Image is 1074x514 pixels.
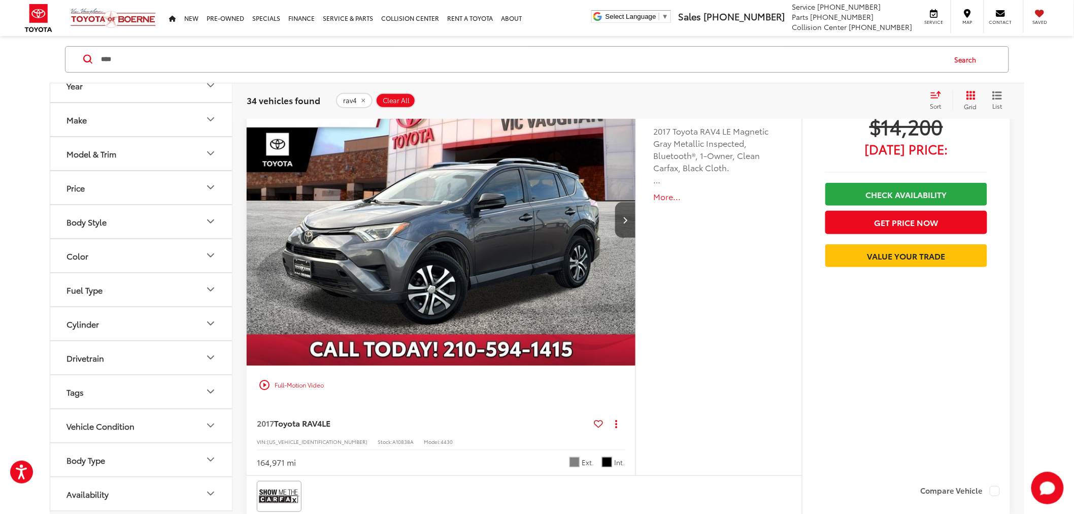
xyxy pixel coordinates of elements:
button: More... [654,191,784,203]
button: CylinderCylinder [50,307,233,340]
div: Make [205,114,217,126]
button: Get Price Now [825,211,987,234]
span: 2017 [257,417,274,429]
span: [PHONE_NUMBER] [703,10,785,23]
span: Parts [792,12,809,22]
div: Color [205,250,217,262]
span: [DATE] Price: [825,144,987,154]
span: Collision Center [792,22,847,32]
div: Drivetrain [66,353,104,363]
div: Cylinder [66,319,99,329]
span: Service [792,2,816,12]
a: Value Your Trade [825,244,987,267]
div: Body Style [66,217,107,227]
span: List [992,102,1002,110]
span: Toyota RAV4 [274,417,322,429]
div: Make [66,115,87,124]
div: Model & Trim [66,149,116,158]
div: Color [66,251,88,261]
div: 2017 Toyota RAV4 LE Magnetic Gray Metallic Inspected, Bluetooth®, 1-Owner, Clean Carfax, Black Cl... [654,125,784,186]
span: LE [322,417,330,429]
label: Compare Vehicle [920,486,1000,496]
a: 2017 Toyota RAV4 LE2017 Toyota RAV4 LE2017 Toyota RAV4 LE2017 Toyota RAV4 LE [246,74,636,366]
button: Grid View [953,90,985,111]
span: rav4 [343,97,357,105]
button: Next image [615,202,635,238]
button: PricePrice [50,171,233,204]
span: Int. [615,458,625,467]
button: Select sort value [925,90,953,111]
img: View CARFAX report [259,483,299,510]
button: ColorColor [50,239,233,272]
div: Year [66,81,83,90]
span: ▼ [662,13,668,20]
div: Fuel Type [205,284,217,296]
button: AvailabilityAvailability [50,477,233,510]
div: 2017 Toyota RAV4 LE 0 [246,74,636,366]
span: dropdown dots [615,420,617,428]
span: $14,200 [825,113,987,139]
div: Body Type [66,455,105,465]
span: 34 vehicles found [247,94,320,106]
div: Drivetrain [205,352,217,364]
img: 2017 Toyota RAV4 LE [246,74,636,367]
a: Select Language​ [606,13,668,20]
button: Fuel TypeFuel Type [50,273,233,306]
span: [PHONE_NUMBER] [818,2,881,12]
span: Grid [964,102,977,111]
div: Vehicle Condition [66,421,135,431]
button: MakeMake [50,103,233,136]
span: [US_VEHICLE_IDENTIFICATION_NUMBER] [267,438,367,445]
span: Map [956,19,979,25]
div: Tags [205,386,217,398]
span: Magnetic Gray Metallic [569,457,580,467]
div: Tags [66,387,84,397]
span: Sales [678,10,701,23]
span: Contact [989,19,1012,25]
button: Vehicle ConditionVehicle Condition [50,409,233,442]
button: List View [985,90,1010,111]
input: Search by Make, Model, or Keyword [100,47,945,72]
button: DrivetrainDrivetrain [50,341,233,374]
div: 164,971 mi [257,457,296,468]
span: Stock: [378,438,392,445]
button: Actions [608,414,625,432]
span: Sort [930,102,942,110]
button: YearYear [50,69,233,102]
a: Check Availability [825,183,987,206]
a: 2017Toyota RAV4LE [257,417,590,429]
button: Toggle Chat Window [1031,472,1064,504]
div: Price [205,182,217,194]
div: Vehicle Condition [205,420,217,432]
div: Body Type [205,454,217,466]
span: Model: [424,438,441,445]
button: TagsTags [50,375,233,408]
span: Clear All [383,97,410,105]
svg: Start Chat [1031,472,1064,504]
div: Year [205,80,217,92]
span: Black [602,457,612,467]
span: 4430 [441,438,453,445]
span: Ext. [582,458,594,467]
span: [PHONE_NUMBER] [849,22,913,32]
div: Price [66,183,85,192]
span: Select Language [606,13,656,20]
button: Body StyleBody Style [50,205,233,238]
div: Body Style [205,216,217,228]
img: Vic Vaughan Toyota of Boerne [70,8,156,28]
span: Saved [1029,19,1051,25]
span: [PHONE_NUMBER] [811,12,874,22]
div: Model & Trim [205,148,217,160]
button: Body TypeBody Type [50,443,233,476]
div: Availability [66,489,109,499]
div: Availability [205,488,217,500]
button: Clear All [376,93,416,108]
span: A10838A [392,438,414,445]
button: Search [945,47,991,72]
div: Fuel Type [66,285,103,295]
span: Service [923,19,946,25]
span: VIN: [257,438,267,445]
span: ​ [659,13,659,20]
button: remove rav4 [336,93,373,108]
